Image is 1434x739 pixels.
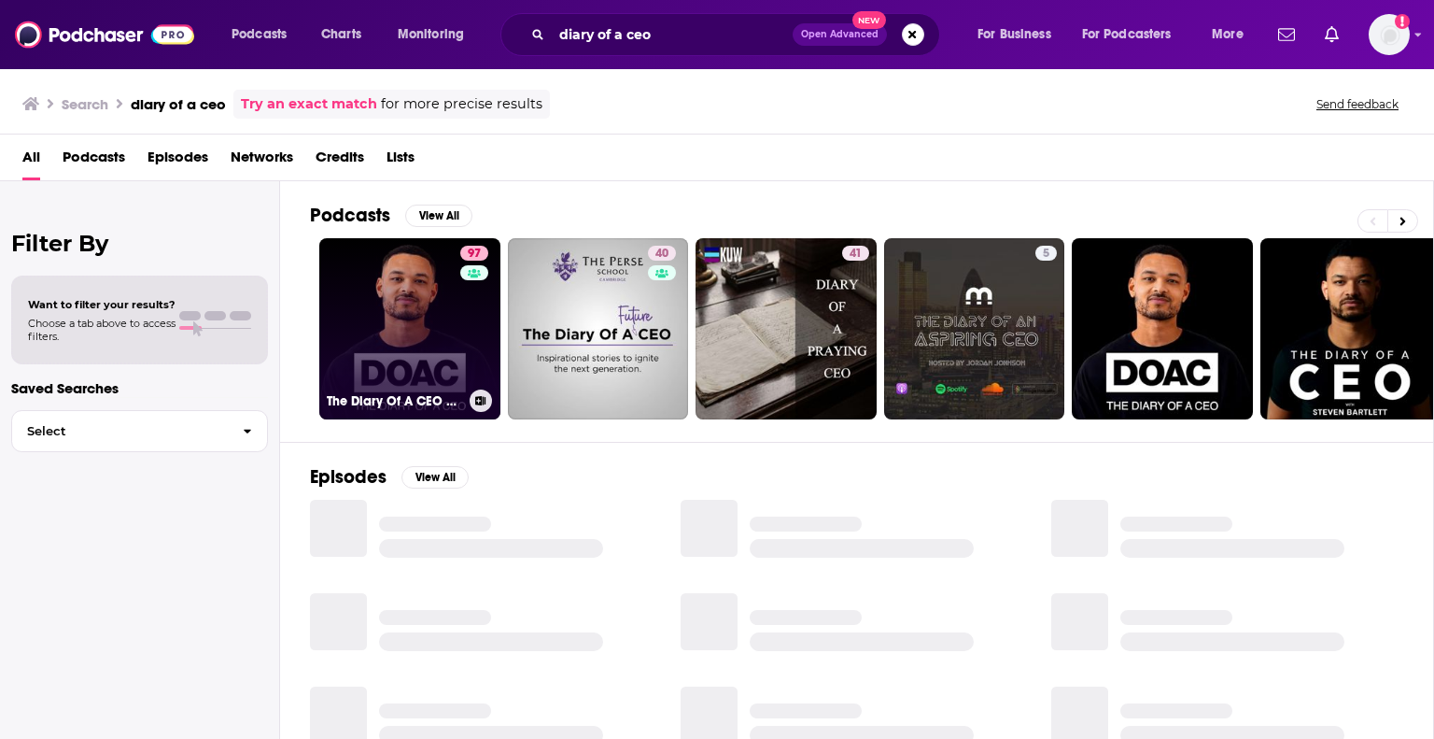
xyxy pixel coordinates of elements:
[1070,20,1199,50] button: open menu
[231,142,293,180] a: Networks
[1035,246,1057,261] a: 5
[842,246,869,261] a: 41
[310,204,390,227] h2: Podcasts
[1369,14,1410,55] button: Show profile menu
[1311,96,1404,112] button: Send feedback
[241,93,377,115] a: Try an exact match
[884,238,1065,419] a: 5
[401,466,469,489] button: View All
[321,21,361,48] span: Charts
[405,205,472,227] button: View All
[28,298,176,311] span: Want to filter your results?
[1369,14,1410,55] span: Logged in as GregKubie
[385,20,488,50] button: open menu
[319,238,500,419] a: 97The Diary Of A CEO with [PERSON_NAME]
[468,245,481,263] span: 97
[12,425,228,437] span: Select
[28,317,176,343] span: Choose a tab above to access filters.
[852,11,886,29] span: New
[387,142,415,180] a: Lists
[696,238,877,419] a: 41
[655,245,668,263] span: 40
[11,410,268,452] button: Select
[1395,14,1410,29] svg: Add a profile image
[508,238,689,419] a: 40
[801,30,879,39] span: Open Advanced
[310,204,472,227] a: PodcastsView All
[1212,21,1244,48] span: More
[460,246,488,261] a: 97
[22,142,40,180] a: All
[1369,14,1410,55] img: User Profile
[148,142,208,180] a: Episodes
[381,93,542,115] span: for more precise results
[63,142,125,180] a: Podcasts
[964,20,1075,50] button: open menu
[11,379,268,397] p: Saved Searches
[131,95,226,113] h3: diary of a ceo
[793,23,887,46] button: Open AdvancedNew
[1271,19,1302,50] a: Show notifications dropdown
[218,20,311,50] button: open menu
[310,465,469,489] a: EpisodesView All
[398,21,464,48] span: Monitoring
[850,245,862,263] span: 41
[316,142,364,180] a: Credits
[11,230,268,257] h2: Filter By
[1082,21,1172,48] span: For Podcasters
[552,20,793,50] input: Search podcasts, credits, & more...
[310,465,387,489] h2: Episodes
[648,246,676,261] a: 40
[977,21,1051,48] span: For Business
[518,13,958,56] div: Search podcasts, credits, & more...
[15,17,194,52] img: Podchaser - Follow, Share and Rate Podcasts
[309,20,373,50] a: Charts
[1199,20,1267,50] button: open menu
[1043,245,1049,263] span: 5
[327,393,462,409] h3: The Diary Of A CEO with [PERSON_NAME]
[232,21,287,48] span: Podcasts
[1317,19,1346,50] a: Show notifications dropdown
[62,95,108,113] h3: Search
